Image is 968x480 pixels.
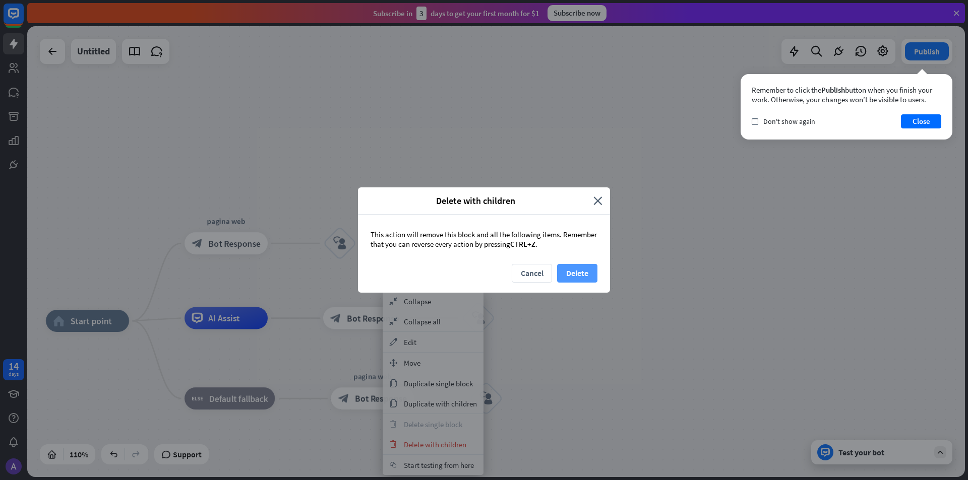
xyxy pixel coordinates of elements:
[366,195,586,207] span: Delete with children
[752,85,941,104] div: Remember to click the button when you finish your work. Otherwise, your changes won’t be visible ...
[821,85,845,95] span: Publish
[358,215,610,264] div: This action will remove this block and all the following items. Remember that you can reverse eve...
[901,114,941,128] button: Close
[510,239,535,249] span: CTRL+Z
[512,264,552,283] button: Cancel
[557,264,597,283] button: Delete
[763,117,815,126] span: Don't show again
[593,195,602,207] i: close
[8,4,38,34] button: Open LiveChat chat widget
